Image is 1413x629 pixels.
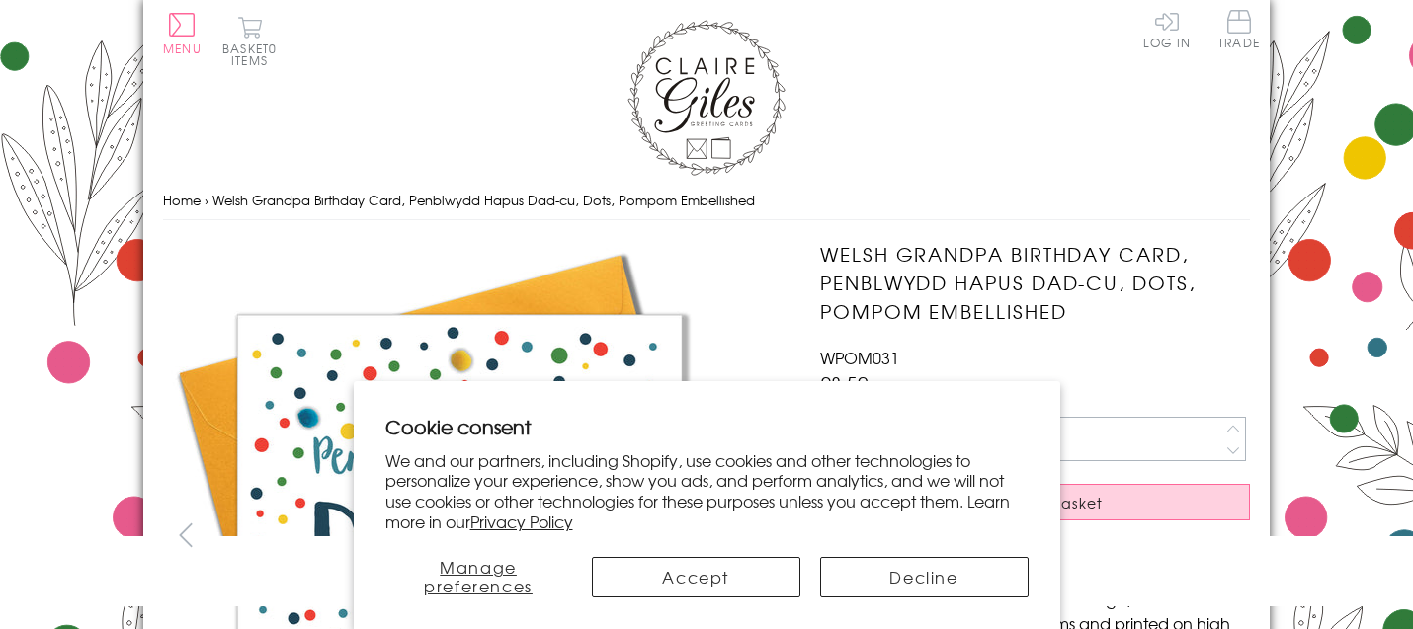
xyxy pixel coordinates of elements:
button: prev [163,512,208,557]
button: Basket0 items [222,16,277,66]
button: Accept [592,557,800,597]
h2: Cookie consent [385,413,1029,440]
span: Menu [163,39,202,57]
span: 0 items [231,39,277,69]
span: Manage preferences [424,555,533,597]
button: Manage preferences [385,557,572,597]
span: £3.50 [820,369,869,397]
a: Privacy Policy [470,510,573,533]
img: Claire Giles Greetings Cards [627,20,786,176]
h1: Welsh Grandpa Birthday Card, Penblwydd Hapus Dad-cu, Dots, Pompom Embellished [820,240,1250,325]
button: Menu [163,13,202,54]
nav: breadcrumbs [163,181,1250,221]
p: We and our partners, including Shopify, use cookies and other technologies to personalize your ex... [385,450,1029,532]
a: Trade [1218,10,1260,52]
span: WPOM031 [820,346,899,369]
span: › [205,191,208,209]
a: Home [163,191,201,209]
span: Trade [1218,10,1260,48]
a: Log In [1143,10,1191,48]
span: Welsh Grandpa Birthday Card, Penblwydd Hapus Dad-cu, Dots, Pompom Embellished [212,191,755,209]
button: Decline [820,557,1029,597]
